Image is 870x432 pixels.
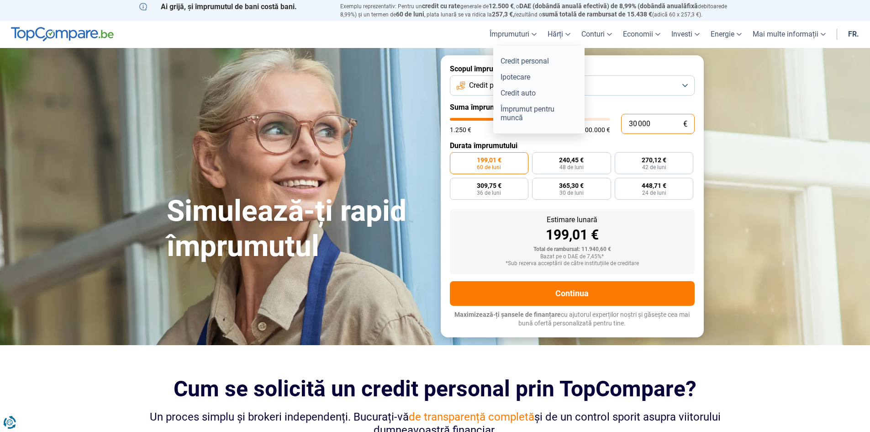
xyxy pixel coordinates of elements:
[666,21,705,48] a: Investi
[460,3,489,10] font: generale de
[555,288,589,298] font: Continua
[450,141,517,150] font: Durata împrumutului
[623,30,653,38] font: Economii
[11,27,114,42] img: TopCompare
[450,75,695,96] button: Credit personal
[424,11,492,18] font: , plata lunară se va ridica la
[422,2,460,10] font: credit cu rate
[450,126,471,133] font: 1.250 €
[559,164,584,171] font: 48 de luni
[518,311,690,327] font: cu ajutorul experților noștri și găsește cea mai bună ofertă personalizată pentru tine.
[705,21,747,48] a: Energie
[454,311,561,318] font: Maximizează-ți șansele de finanțare
[497,85,581,101] a: Credit auto
[340,3,422,10] font: Exemplu reprezentativ: Pentru un
[396,11,424,18] font: 60 de luni
[576,21,617,48] a: Conturi
[711,30,734,38] font: Energie
[642,190,666,196] font: 24 de luni
[477,156,501,164] font: 199,01 €
[542,21,576,48] a: Hărți
[617,21,666,48] a: Economii
[501,105,554,122] font: Împrumut pentru muncă
[450,64,518,73] font: Scopul împrumutului
[753,30,818,38] font: Mai multe informații
[450,103,515,112] font: Suma împrumutului
[490,30,529,38] font: Împrumuturi
[167,194,406,263] font: Simulează-ți rapid împrumutul
[497,69,581,85] a: Ipotecare
[519,2,687,10] font: DAE (dobândă anuală efectivă) de 8,99% (dobândă anuală
[652,11,702,18] font: (adică 60 x 257,3 €).
[843,21,865,48] a: fr.
[497,53,581,69] a: Credit personal
[548,30,563,38] font: Hărți
[546,227,599,243] font: 199,01 €
[581,30,605,38] font: Conturi
[671,30,692,38] font: Investi
[540,253,604,260] font: Bazat pe o DAE de 7,45%*
[501,57,549,65] font: Credit personal
[161,2,297,11] font: Ai grijă, și împrumutul de bani costă bani.
[642,156,666,164] font: 270,12 €
[340,3,727,18] font: de 8,99%) și un termen de
[484,21,542,48] a: Împrumuturi
[174,376,696,402] font: Cum se solicită un credit personal prin TopCompare?
[501,89,536,97] font: Credit auto
[533,246,611,252] font: Total de rambursat: 11.940,60 €
[559,190,584,196] font: 30 de luni
[514,3,519,10] font: , o
[469,81,517,90] font: Credit personal
[477,182,501,189] font: 309,75 €
[514,11,542,18] font: rezultând o
[489,2,514,10] font: 12.500 €
[450,281,695,306] button: Continua
[747,21,831,48] a: Mai multe informații
[698,3,721,10] font: ​​debitoare
[683,119,687,128] font: €
[477,190,501,196] font: 36 de luni
[501,73,530,81] font: Ipotecare
[642,164,666,171] font: 42 de luni
[559,156,584,164] font: 240,45 €
[581,126,610,133] font: 100.000 €
[542,11,652,18] font: sumă totală de rambursat de 15.438 €
[497,101,581,126] a: Împrumut pentru muncă
[506,260,639,267] font: *Sub rezerva acceptării de către instituțiile de creditare
[492,11,514,18] font: 257,3 €,
[848,30,859,38] font: fr.
[409,411,534,423] font: de transparență completă
[477,164,501,171] font: 60 de luni
[150,411,409,423] font: Un proces simplu și brokeri independenți. Bucurați-vă
[559,182,584,189] font: 365,30 €
[687,2,698,10] font: fixă
[547,215,597,224] font: Estimare lunară
[642,182,666,189] font: 448,71 €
